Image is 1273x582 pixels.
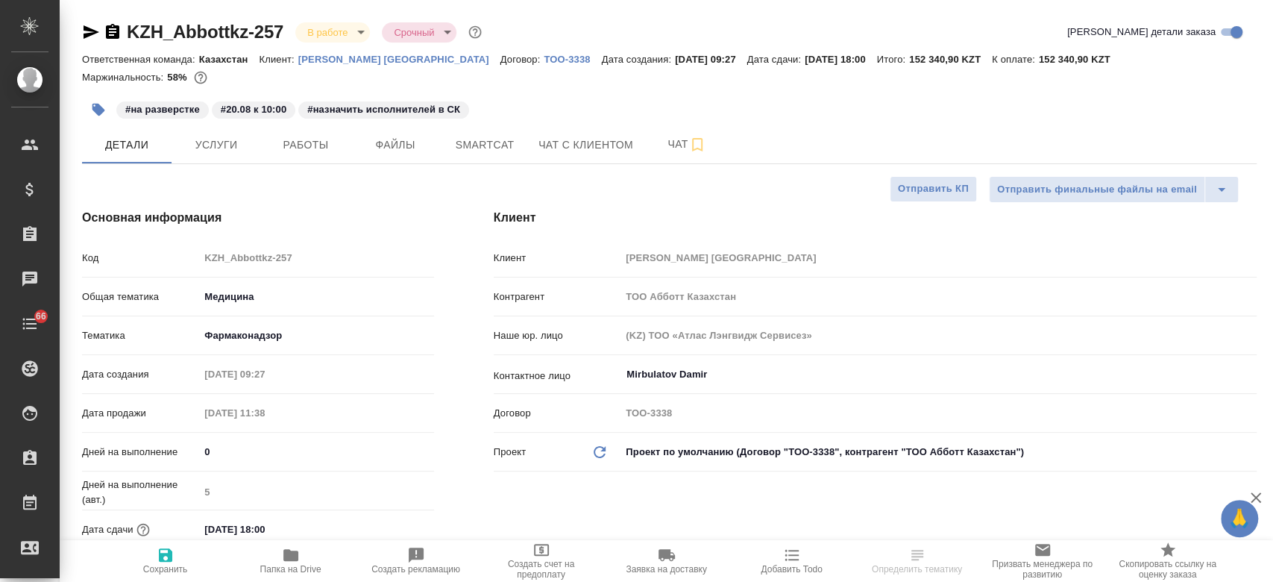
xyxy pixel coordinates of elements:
[1248,373,1251,376] button: Open
[199,323,433,348] div: Фармаконадзор
[494,209,1257,227] h4: Клиент
[82,251,199,266] p: Код
[651,135,723,154] span: Чат
[1114,559,1222,580] span: Скопировать ссылку на оценку заказа
[199,481,433,503] input: Пустое поле
[479,540,604,582] button: Создать счет на предоплату
[997,181,1197,198] span: Отправить финальные файлы на email
[1105,540,1230,582] button: Скопировать ссылку на оценку заказа
[909,54,992,65] p: 152 340,90 KZT
[805,54,877,65] p: [DATE] 18:00
[494,328,621,343] p: Наше юр. лицо
[298,54,500,65] p: [PERSON_NAME] [GEOGRAPHIC_DATA]
[544,54,601,65] p: ТОО-3338
[729,540,855,582] button: Добавить Todo
[494,251,621,266] p: Клиент
[199,402,330,424] input: Пустое поле
[359,136,431,154] span: Файлы
[1039,54,1122,65] p: 152 340,90 KZT
[620,402,1257,424] input: Пустое поле
[1227,503,1252,534] span: 🙏
[125,102,200,117] p: #на разверстке
[199,441,433,463] input: ✎ Введи что-нибудь
[260,564,321,575] span: Папка на Drive
[82,23,100,41] button: Скопировать ссылку для ЯМессенджера
[82,478,199,507] p: Дней на выполнение (авт.)
[199,247,433,269] input: Пустое поле
[199,519,330,540] input: ✎ Введи что-нибудь
[82,445,199,460] p: Дней на выполнение
[82,54,199,65] p: Ответственная команда:
[199,284,433,310] div: Медицина
[103,540,228,582] button: Сохранить
[620,325,1257,346] input: Пустое поле
[544,52,601,65] a: ТОО-3338
[500,54,544,65] p: Договор:
[82,367,199,382] p: Дата создания
[1221,500,1258,537] button: 🙏
[143,564,188,575] span: Сохранить
[91,136,163,154] span: Детали
[82,93,115,126] button: Добавить тэг
[688,136,706,154] svg: Подписаться
[488,559,595,580] span: Создать счет на предоплату
[382,22,456,43] div: В работе
[82,328,199,343] p: Тематика
[27,309,55,324] span: 66
[199,54,260,65] p: Казахстан
[210,102,297,115] span: 20.08 к 10:00
[297,102,471,115] span: назначить исполнителей в СК
[127,22,283,42] a: KZH_Abbottkz-257
[191,68,210,87] button: 8460.56 RUB; 0.00 KZT;
[82,290,199,304] p: Общая тематика
[298,52,500,65] a: [PERSON_NAME] [GEOGRAPHIC_DATA]
[604,540,729,582] button: Заявка на доставку
[82,522,133,537] p: Дата сдачи
[307,102,460,117] p: #назначить исполнителей в СК
[877,54,909,65] p: Итого:
[228,540,353,582] button: Папка на Drive
[259,54,298,65] p: Клиент:
[675,54,747,65] p: [DATE] 09:27
[872,564,962,575] span: Определить тематику
[371,564,460,575] span: Создать рекламацию
[303,26,352,39] button: В работе
[167,72,190,83] p: 58%
[992,54,1039,65] p: К оплате:
[494,369,621,384] p: Контактное лицо
[1067,25,1216,40] span: [PERSON_NAME] детали заказа
[890,176,977,202] button: Отправить КП
[133,520,153,539] button: Если добавить услуги и заполнить их объемом, то дата рассчитается автоматически
[898,181,969,198] span: Отправить КП
[494,445,527,460] p: Проект
[761,564,822,575] span: Добавить Todo
[104,23,122,41] button: Скопировать ссылку
[295,22,370,43] div: В работе
[389,26,439,39] button: Срочный
[465,22,485,42] button: Доп статусы указывают на важность/срочность заказа
[494,290,621,304] p: Контрагент
[449,136,521,154] span: Smartcat
[180,136,252,154] span: Услуги
[115,102,210,115] span: на разверстке
[626,564,706,575] span: Заявка на доставку
[989,559,1096,580] span: Призвать менеджера по развитию
[747,54,805,65] p: Дата сдачи:
[602,54,675,65] p: Дата создания:
[221,102,286,117] p: #20.08 к 10:00
[620,286,1257,307] input: Пустое поле
[538,136,633,154] span: Чат с клиентом
[270,136,342,154] span: Работы
[82,72,167,83] p: Маржинальность:
[353,540,479,582] button: Создать рекламацию
[620,247,1257,269] input: Пустое поле
[82,209,434,227] h4: Основная информация
[4,305,56,342] a: 66
[82,406,199,421] p: Дата продажи
[855,540,980,582] button: Определить тематику
[989,176,1205,203] button: Отправить финальные файлы на email
[620,439,1257,465] div: Проект по умолчанию (Договор "ТОО-3338", контрагент "ТОО Абботт Казахстан")
[980,540,1105,582] button: Призвать менеджера по развитию
[199,363,330,385] input: Пустое поле
[494,406,621,421] p: Договор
